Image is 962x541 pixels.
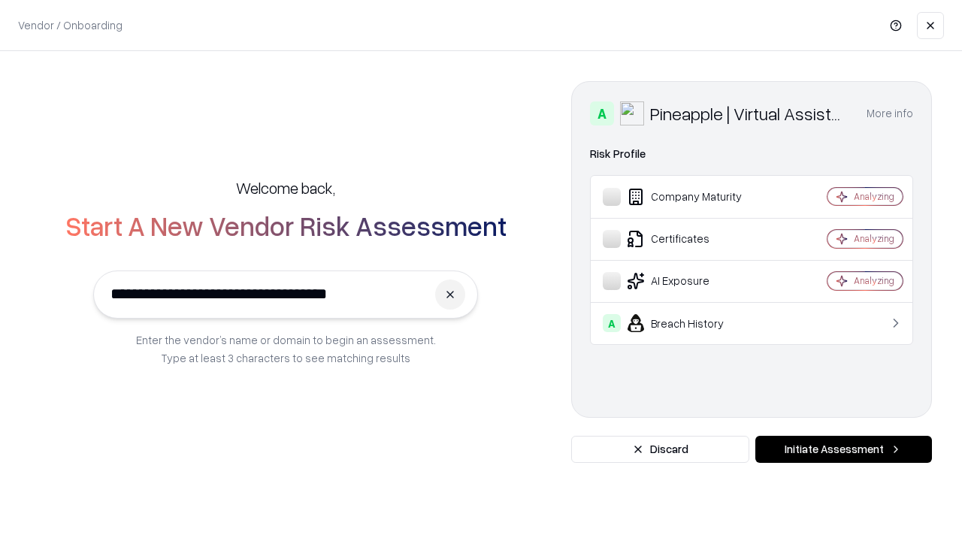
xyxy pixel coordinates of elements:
div: Company Maturity [603,188,782,206]
div: A [590,101,614,125]
div: Certificates [603,230,782,248]
h5: Welcome back, [236,177,335,198]
p: Enter the vendor’s name or domain to begin an assessment. Type at least 3 characters to see match... [136,331,436,367]
div: Analyzing [854,274,894,287]
div: A [603,314,621,332]
div: Breach History [603,314,782,332]
h2: Start A New Vendor Risk Assessment [65,210,507,240]
div: Analyzing [854,190,894,203]
div: Analyzing [854,232,894,245]
button: Initiate Assessment [755,436,932,463]
div: Pineapple | Virtual Assistant Agency [650,101,849,125]
p: Vendor / Onboarding [18,17,123,33]
img: Pineapple | Virtual Assistant Agency [620,101,644,125]
button: Discard [571,436,749,463]
div: Risk Profile [590,145,913,163]
div: AI Exposure [603,272,782,290]
button: More info [867,100,913,127]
